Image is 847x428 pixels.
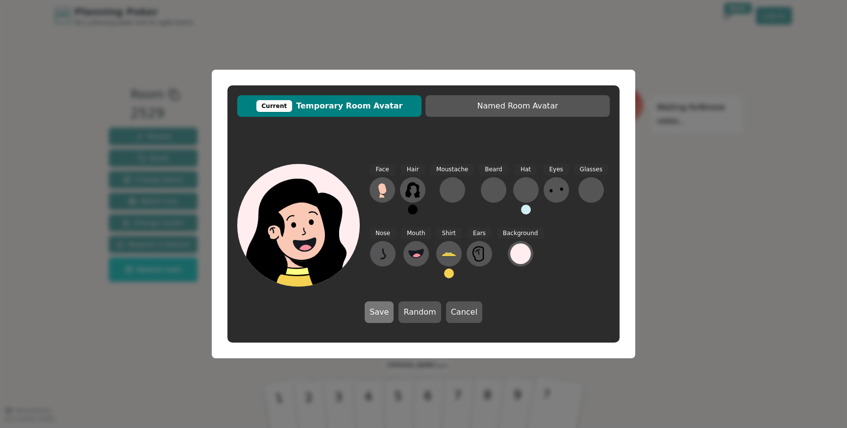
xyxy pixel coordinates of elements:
[399,301,441,323] button: Random
[401,164,425,175] span: Hair
[256,100,293,112] div: Current
[242,100,417,112] span: Temporary Room Avatar
[467,228,492,239] span: Ears
[497,228,544,239] span: Background
[544,164,569,175] span: Eyes
[425,95,610,117] button: Named Room Avatar
[430,164,474,175] span: Moustache
[430,100,605,112] span: Named Room Avatar
[446,301,482,323] button: Cancel
[370,164,395,175] span: Face
[574,164,608,175] span: Glasses
[237,95,422,117] button: CurrentTemporary Room Avatar
[479,164,508,175] span: Beard
[370,228,396,239] span: Nose
[436,228,462,239] span: Shirt
[515,164,537,175] span: Hat
[365,301,394,323] button: Save
[401,228,431,239] span: Mouth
